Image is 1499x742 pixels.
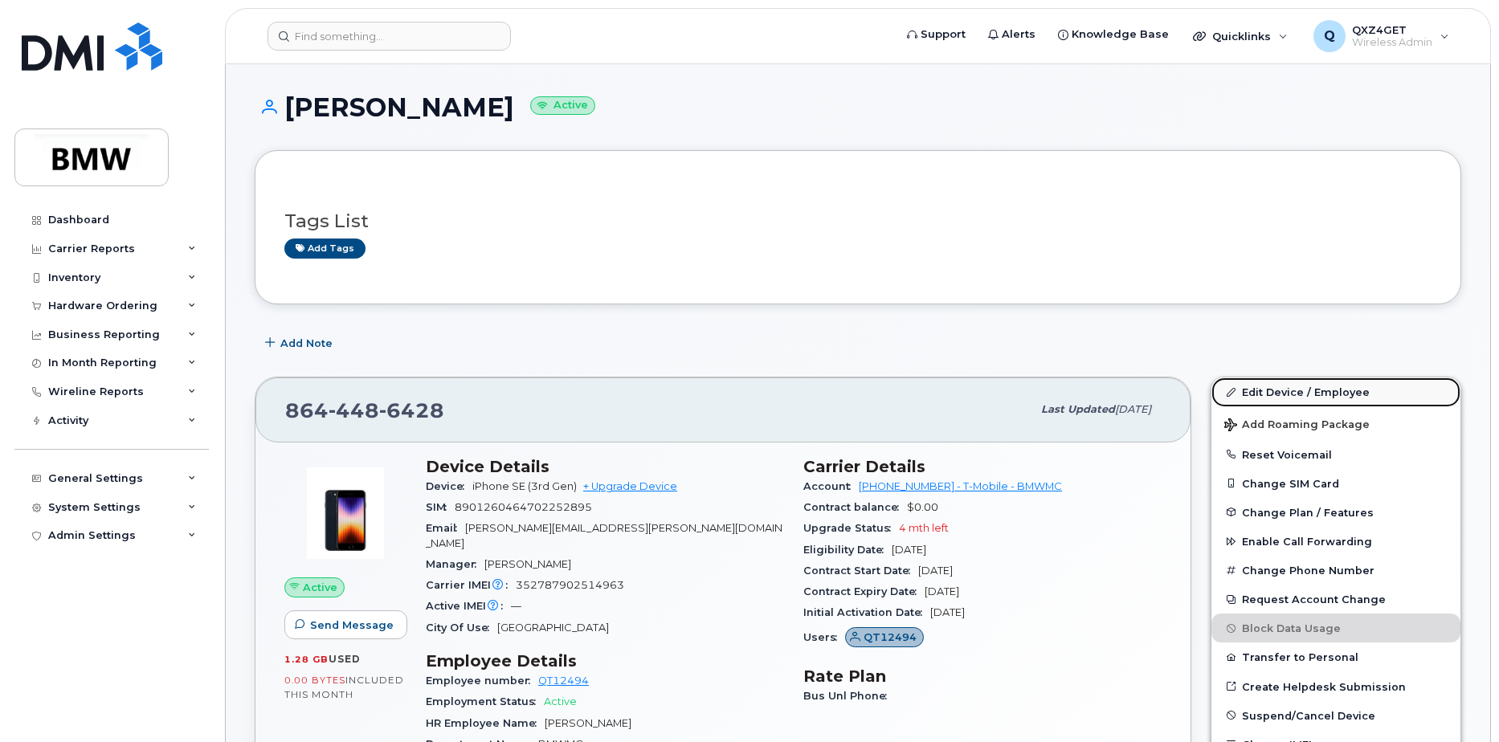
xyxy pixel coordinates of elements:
[1224,418,1370,434] span: Add Roaming Package
[255,328,346,357] button: Add Note
[511,600,521,612] span: —
[310,618,394,633] span: Send Message
[930,606,965,618] span: [DATE]
[803,480,859,492] span: Account
[1429,672,1487,730] iframe: Messenger Launcher
[1211,556,1460,585] button: Change Phone Number
[918,565,953,577] span: [DATE]
[284,675,345,686] span: 0.00 Bytes
[284,654,329,665] span: 1.28 GB
[285,398,444,422] span: 864
[426,501,455,513] span: SIM
[1211,527,1460,556] button: Enable Call Forwarding
[329,398,379,422] span: 448
[925,585,959,597] span: [DATE]
[859,480,1062,492] a: [PHONE_NUMBER] - T-Mobile - BMWMC
[472,480,577,492] span: iPhone SE (3rd Gen)
[284,610,407,639] button: Send Message
[426,480,472,492] span: Device
[426,558,484,570] span: Manager
[803,522,899,534] span: Upgrade Status
[1211,440,1460,469] button: Reset Voicemail
[803,585,925,597] span: Contract Expiry Date
[545,717,631,729] span: [PERSON_NAME]
[1242,709,1375,721] span: Suspend/Cancel Device
[530,96,595,115] small: Active
[544,695,577,707] span: Active
[255,93,1461,121] h1: [PERSON_NAME]
[426,695,544,707] span: Employment Status
[1115,403,1151,415] span: [DATE]
[426,457,784,476] h3: Device Details
[1211,585,1460,614] button: Request Account Change
[284,211,1432,231] h3: Tags List
[538,675,589,687] a: QT12494
[426,675,538,687] span: Employee number
[379,398,444,422] span: 6428
[907,501,938,513] span: $0.00
[1211,614,1460,642] button: Block Data Usage
[1242,536,1372,548] span: Enable Call Forwarding
[280,336,333,351] span: Add Note
[484,558,571,570] span: [PERSON_NAME]
[1211,672,1460,701] a: Create Helpdesk Submission
[803,606,930,618] span: Initial Activation Date
[426,522,465,534] span: Email
[426,579,516,591] span: Carrier IMEI
[803,631,845,643] span: Users
[303,580,337,595] span: Active
[892,544,926,556] span: [DATE]
[455,501,592,513] span: 8901260464702252895
[1211,642,1460,671] button: Transfer to Personal
[1211,407,1460,440] button: Add Roaming Package
[1211,498,1460,527] button: Change Plan / Features
[1211,469,1460,498] button: Change SIM Card
[426,651,784,671] h3: Employee Details
[1041,403,1115,415] span: Last updated
[426,522,782,548] span: [PERSON_NAME][EMAIL_ADDRESS][PERSON_NAME][DOMAIN_NAME]
[845,631,924,643] a: QT12494
[803,501,907,513] span: Contract balance
[899,522,949,534] span: 4 mth left
[864,630,917,645] span: QT12494
[803,544,892,556] span: Eligibility Date
[426,622,497,634] span: City Of Use
[284,674,404,700] span: included this month
[297,465,394,561] img: image20231002-3703462-1angbar.jpeg
[1211,377,1460,406] a: Edit Device / Employee
[1211,701,1460,730] button: Suspend/Cancel Device
[426,600,511,612] span: Active IMEI
[803,565,918,577] span: Contract Start Date
[516,579,624,591] span: 352787902514963
[329,653,361,665] span: used
[803,667,1162,686] h3: Rate Plan
[426,717,545,729] span: HR Employee Name
[583,480,677,492] a: + Upgrade Device
[803,457,1162,476] h3: Carrier Details
[803,690,895,702] span: Bus Unl Phone
[284,238,366,259] a: Add tags
[1242,506,1374,518] span: Change Plan / Features
[497,622,609,634] span: [GEOGRAPHIC_DATA]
